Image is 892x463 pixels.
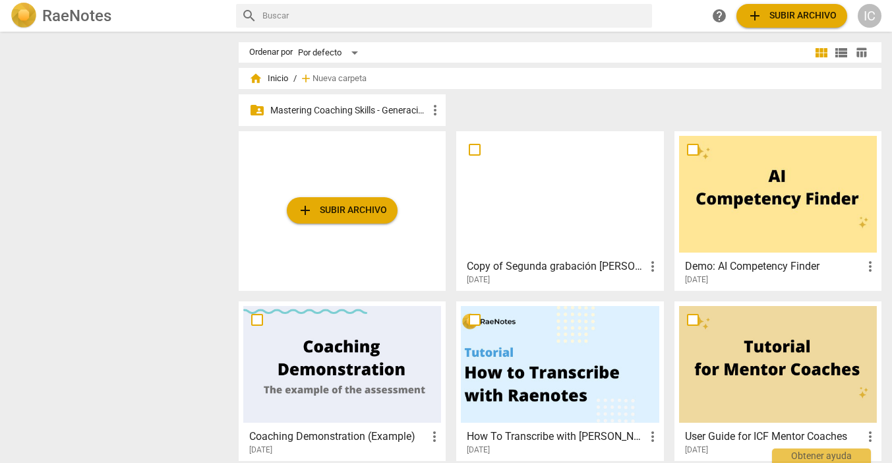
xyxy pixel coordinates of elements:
span: [DATE] [467,445,490,456]
span: search [241,8,257,24]
h3: Coaching Demonstration (Example) [249,429,427,445]
button: IC [858,4,881,28]
button: Lista [831,43,851,63]
span: more_vert [862,259,878,274]
button: Subir [736,4,847,28]
a: Copy of Segunda grabación [PERSON_NAME] - Carolina Sol de [GEOGRAPHIC_DATA][PERSON_NAME][DATE] [461,136,659,285]
span: view_module [814,45,829,61]
div: Ordenar por [249,47,293,57]
input: Buscar [262,5,647,26]
span: view_list [833,45,849,61]
h3: Demo: AI Competency Finder [685,259,862,274]
a: Coaching Demonstration (Example)[DATE] [243,306,441,455]
span: add [299,72,312,85]
span: folder_shared [249,102,265,118]
span: more_vert [862,429,878,445]
span: more_vert [645,429,661,445]
span: [DATE] [467,274,490,286]
a: LogoRaeNotes [11,3,225,29]
span: add [297,202,313,218]
a: Obtener ayuda [707,4,731,28]
img: Logo [11,3,37,29]
span: Subir archivo [297,202,387,218]
span: [DATE] [249,445,272,456]
span: table_chart [855,46,868,59]
span: more_vert [645,259,661,274]
a: Demo: AI Competency Finder[DATE] [679,136,877,285]
h3: Copy of Segunda grabación de abril - Carolina Sol de Santa Brigida [467,259,644,274]
span: add [747,8,763,24]
span: help [711,8,727,24]
h3: User Guide for ICF Mentor Coaches [685,429,862,445]
div: Por defecto [298,42,363,63]
span: / [293,74,297,84]
span: Subir archivo [747,8,837,24]
button: Subir [287,197,398,224]
p: Mastering Coaching Skills - Generación 31 [270,104,427,117]
span: [DATE] [685,445,708,456]
button: Cuadrícula [812,43,831,63]
span: Nueva carpeta [312,74,367,84]
span: Inicio [249,72,288,85]
span: more_vert [427,429,442,445]
span: home [249,72,262,85]
span: [DATE] [685,274,708,286]
div: Obtener ayuda [772,448,871,463]
a: User Guide for ICF Mentor Coaches[DATE] [679,306,877,455]
span: more_vert [427,102,443,118]
h2: RaeNotes [42,7,111,25]
button: Tabla [851,43,871,63]
h3: How To Transcribe with RaeNotes [467,429,644,445]
a: How To Transcribe with [PERSON_NAME][DATE] [461,306,659,455]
